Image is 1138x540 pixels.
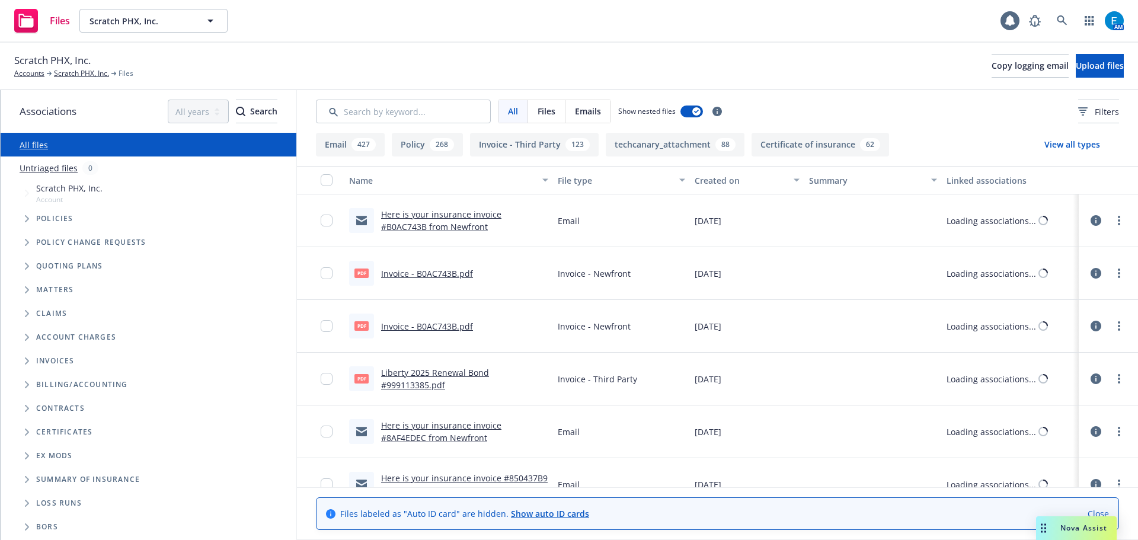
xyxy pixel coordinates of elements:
a: Invoice - B0AC743B.pdf [381,268,473,279]
div: Tree Example [1,180,296,373]
input: Toggle Row Selected [321,320,333,332]
span: [DATE] [695,478,721,491]
button: Scratch PHX, Inc. [79,9,228,33]
span: Files labeled as "Auto ID card" are hidden. [340,507,589,520]
span: Ex Mods [36,452,72,459]
span: Account [36,194,103,205]
a: more [1112,477,1126,491]
span: Email [558,215,580,227]
div: Loading associations... [947,426,1036,438]
button: View all types [1025,133,1119,156]
a: Search [1050,9,1074,33]
input: Search by keyword... [316,100,491,123]
a: Here is your insurance invoice #8AF4EDEC from Newfront [381,420,501,443]
input: Toggle Row Selected [321,426,333,437]
button: techcanary_attachment [606,133,744,156]
button: Created on [690,166,804,194]
div: 88 [715,138,736,151]
div: Search [236,100,277,123]
a: Untriaged files [20,162,78,174]
span: [DATE] [695,267,721,280]
div: Created on [695,174,787,187]
span: pdf [354,269,369,277]
a: Invoice - B0AC743B.pdf [381,321,473,332]
input: Toggle Row Selected [321,267,333,279]
div: Loading associations... [947,478,1036,491]
span: Quoting plans [36,263,103,270]
img: photo [1105,11,1124,30]
div: Drag to move [1036,516,1051,540]
button: Email [316,133,385,156]
svg: Search [236,107,245,116]
span: Policies [36,215,73,222]
span: Scratch PHX, Inc. [14,53,91,68]
a: Here is your insurance invoice #B0AC743B from Newfront [381,209,501,232]
span: Certificates [36,429,92,436]
div: 427 [351,138,376,151]
button: Invoice - Third Party [470,133,599,156]
span: Upload files [1076,60,1124,71]
button: Nova Assist [1036,516,1117,540]
a: more [1112,213,1126,228]
div: Loading associations... [947,373,1036,385]
span: Loss Runs [36,500,82,507]
div: Summary [809,174,923,187]
div: Folder Tree Example [1,373,296,539]
div: Linked associations [947,174,1074,187]
span: Email [558,426,580,438]
span: Billing/Accounting [36,381,128,388]
span: All [508,105,518,117]
button: Name [344,166,553,194]
div: Loading associations... [947,267,1036,280]
div: 123 [565,138,590,151]
a: more [1112,319,1126,333]
span: Files [50,16,70,25]
span: Files [538,105,555,117]
a: more [1112,266,1126,280]
span: Scratch PHX, Inc. [36,182,103,194]
a: Scratch PHX, Inc. [54,68,109,79]
span: [DATE] [695,426,721,438]
button: SearchSearch [236,100,277,123]
input: Toggle Row Selected [321,215,333,226]
a: Liberty 2025 Renewal Bond #999113385.pdf [381,367,489,391]
span: Emails [575,105,601,117]
button: Certificate of insurance [752,133,889,156]
span: Files [119,68,133,79]
span: [DATE] [695,373,721,385]
span: Contracts [36,405,85,412]
a: Report a Bug [1023,9,1047,33]
span: Policy change requests [36,239,146,246]
a: Accounts [14,68,44,79]
span: Invoice - Newfront [558,320,631,333]
button: Filters [1078,100,1119,123]
span: Copy logging email [992,60,1069,71]
span: Invoice - Newfront [558,267,631,280]
div: File type [558,174,672,187]
span: Claims [36,310,67,317]
span: BORs [36,523,58,531]
button: Policy [392,133,463,156]
a: Files [9,4,75,37]
button: Summary [804,166,941,194]
span: Invoices [36,357,75,365]
a: Here is your insurance invoice #850437B9 from Newfront [381,472,548,496]
span: Email [558,478,580,491]
a: Close [1088,507,1109,520]
a: more [1112,424,1126,439]
span: Invoice - Third Party [558,373,637,385]
span: [DATE] [695,320,721,333]
button: File type [553,166,690,194]
input: Toggle Row Selected [321,478,333,490]
div: 268 [430,138,454,151]
span: pdf [354,374,369,383]
button: Linked associations [942,166,1079,194]
div: Loading associations... [947,320,1036,333]
span: Summary of insurance [36,476,140,483]
div: 0 [82,161,98,175]
span: Nova Assist [1060,523,1107,533]
div: Name [349,174,535,187]
button: Copy logging email [992,54,1069,78]
span: Associations [20,104,76,119]
span: pdf [354,321,369,330]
